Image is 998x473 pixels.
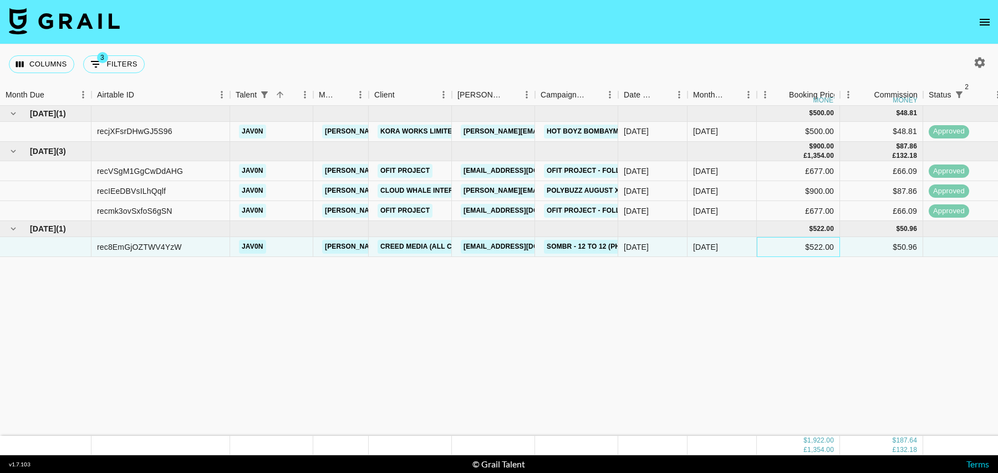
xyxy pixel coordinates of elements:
button: Show filters [83,55,145,73]
button: Sort [337,87,352,102]
span: approved [929,206,969,217]
a: Ofit Project [378,204,432,218]
div: £66.09 [840,161,923,181]
a: Ofit Project [378,164,432,178]
div: $ [809,142,813,151]
div: $ [809,224,813,234]
button: Sort [773,87,789,102]
div: 132.18 [896,445,917,455]
div: £ [803,445,807,455]
div: Status [929,84,951,106]
a: [PERSON_NAME][EMAIL_ADDRESS][DOMAIN_NAME] [461,125,641,138]
button: hide children [6,106,21,121]
button: Sort [503,87,518,102]
div: Campaign (Type) [541,84,586,106]
span: ( 1 ) [56,108,66,119]
div: 48.81 [900,109,917,118]
div: Month Due [6,84,44,106]
div: $ [893,436,897,445]
button: Menu [75,86,91,103]
div: £ [893,445,897,455]
div: recIEeDBVsILhQqlf [97,186,166,197]
div: 23/06/2025 [624,126,649,137]
button: Sort [395,87,410,102]
button: Menu [757,86,773,103]
span: [DATE] [30,108,56,119]
a: Cloud Whale Interactive Technology LLC [378,184,546,198]
div: [PERSON_NAME] [457,84,503,106]
div: $ [809,109,813,118]
div: $ [896,224,900,234]
div: £677.00 [757,201,840,221]
button: Menu [671,86,688,103]
div: 500.00 [813,109,834,118]
div: Airtable ID [97,84,134,106]
button: Sort [586,87,602,102]
button: Menu [297,86,313,103]
div: 522.00 [813,224,834,234]
a: [EMAIL_ADDRESS][DOMAIN_NAME] [461,240,585,254]
div: Airtable ID [91,84,230,106]
button: Menu [435,86,452,103]
button: open drawer [974,11,996,33]
div: £ [803,151,807,161]
div: 50.96 [900,224,917,234]
div: Date Created [618,84,688,106]
button: Sort [655,87,671,102]
div: $ [803,436,807,445]
div: 1,354.00 [807,445,834,455]
div: Aug '25 [693,186,718,197]
a: jav0n [239,204,266,218]
div: rec8EmGjOZTWV4YzW [97,241,182,253]
div: 187.64 [896,436,917,445]
a: [PERSON_NAME][EMAIL_ADDRESS] [461,184,586,198]
div: Aug '25 [693,166,718,177]
button: Sort [858,87,874,102]
div: $50.96 [840,237,923,257]
a: Terms [966,459,989,469]
div: Date Created [624,84,655,106]
div: Sep '25 [693,241,718,253]
div: Campaign (Type) [535,84,618,106]
div: © Grail Talent [472,459,525,470]
div: Month Due [688,84,757,106]
div: 1,922.00 [807,436,834,445]
a: Hot Boyz BombayMami [544,125,634,138]
a: [EMAIL_ADDRESS][DOMAIN_NAME] [461,164,585,178]
button: Menu [602,86,618,103]
div: $522.00 [757,237,840,257]
div: $500.00 [757,122,840,142]
div: v 1.7.103 [9,461,30,468]
button: Sort [134,87,150,102]
div: 2 active filters [951,87,967,102]
button: Show filters [257,87,272,102]
div: £66.09 [840,201,923,221]
a: jav0n [239,125,266,138]
button: Sort [44,87,60,102]
span: ( 1 ) [56,223,66,234]
div: 21/09/2025 [624,241,649,253]
button: Show filters [951,87,967,102]
div: $ [896,142,900,151]
span: [DATE] [30,146,56,157]
div: recjXFsrDHwGJ5S96 [97,126,172,137]
a: Sombr - 12 to 12 (Phase 4) [544,240,645,254]
button: Select columns [9,55,74,73]
span: approved [929,126,969,137]
div: money [893,97,918,104]
div: Talent [230,84,313,106]
div: 12/08/2025 [624,186,649,197]
a: [PERSON_NAME][EMAIL_ADDRESS][DOMAIN_NAME] [322,240,503,254]
div: 06/08/2025 [624,205,649,217]
div: Jun '25 [693,126,718,137]
button: Menu [518,86,535,103]
a: jav0n [239,164,266,178]
div: recmk3ovSxfoS6gSN [97,205,172,217]
div: 900.00 [813,142,834,151]
div: Manager [313,84,369,106]
button: hide children [6,221,21,236]
span: 2 [961,81,972,92]
button: hide children [6,143,21,159]
a: [PERSON_NAME][EMAIL_ADDRESS][DOMAIN_NAME] [322,125,503,138]
div: recVSgM1GgCwDdAHG [97,166,183,177]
